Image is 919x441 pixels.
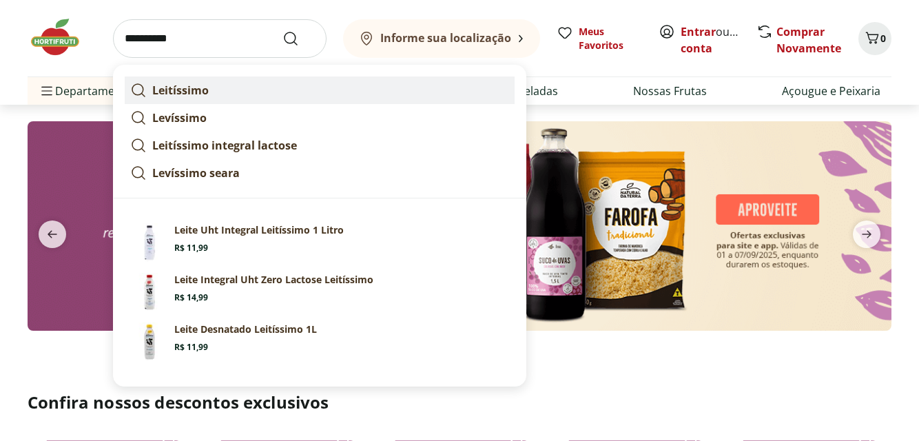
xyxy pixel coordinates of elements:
p: Leite Uht Integral Leitíssimo 1 Litro [174,223,344,237]
a: Meus Favoritos [557,25,642,52]
span: R$ 11,99 [174,243,208,254]
button: previous [28,220,77,248]
button: next [842,220,891,248]
strong: Leitíssimo integral lactose [152,138,297,153]
a: Comprar Novamente [776,24,841,56]
img: Hortifruti [28,17,96,58]
button: Menu [39,74,55,107]
a: Leitíssimo [125,76,515,104]
button: Submit Search [282,30,316,47]
span: R$ 11,99 [174,342,208,353]
img: Principal [130,273,169,311]
a: Leite Uht Integral Leitíssimo 1 LitroR$ 11,99 [125,218,515,267]
strong: Leitíssimo [152,83,209,98]
span: R$ 14,99 [174,292,208,303]
a: Levíssimo [125,104,515,132]
strong: Levíssimo seara [152,165,240,181]
span: 0 [880,32,886,45]
b: Informe sua localização [380,30,511,45]
img: Principal [130,322,169,361]
h2: Confira nossos descontos exclusivos [28,391,891,413]
span: Departamentos [39,74,138,107]
p: Leite Desnatado Leitíssimo 1L [174,322,317,336]
a: PrincipalLeite Desnatado Leitíssimo 1LR$ 11,99 [125,317,515,367]
strong: Levíssimo [152,110,207,125]
a: Entrar [681,24,716,39]
button: Carrinho [858,22,891,55]
p: Leite Integral Uht Zero Lactose Leitíssimo [174,273,373,287]
span: ou [681,23,742,57]
a: PrincipalLeite Integral Uht Zero Lactose LeitíssimoR$ 14,99 [125,267,515,317]
span: Meus Favoritos [579,25,642,52]
button: Informe sua localização [343,19,540,58]
input: search [113,19,327,58]
a: Leitíssimo integral lactose [125,132,515,159]
a: Açougue e Peixaria [782,83,880,99]
a: Criar conta [681,24,756,56]
a: Levíssimo seara [125,159,515,187]
a: Nossas Frutas [633,83,707,99]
